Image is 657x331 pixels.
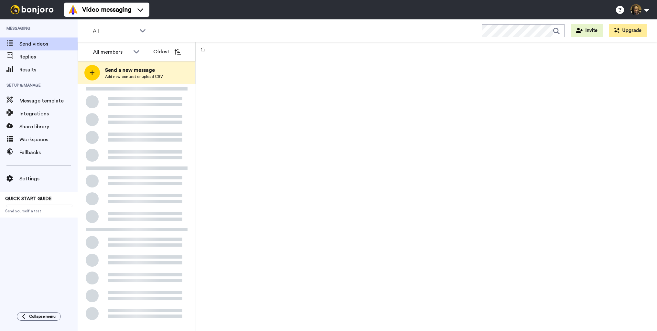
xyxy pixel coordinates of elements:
span: Send a new message [105,66,163,74]
span: QUICK START GUIDE [5,197,52,201]
img: bj-logo-header-white.svg [8,5,56,14]
span: Fallbacks [19,149,78,156]
span: All [93,27,136,35]
span: Settings [19,175,78,183]
button: Collapse menu [17,312,61,321]
span: Workspaces [19,136,78,144]
img: vm-color.svg [68,5,78,15]
span: Video messaging [82,5,131,14]
span: Add new contact or upload CSV [105,74,163,79]
div: All members [93,48,130,56]
span: Collapse menu [29,314,56,319]
button: Invite [571,24,603,37]
span: Share library [19,123,78,131]
span: Send videos [19,40,78,48]
span: Integrations [19,110,78,118]
button: Upgrade [609,24,647,37]
span: Results [19,66,78,74]
span: Send yourself a test [5,208,72,214]
button: Oldest [148,45,186,58]
span: Message template [19,97,78,105]
span: Replies [19,53,78,61]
